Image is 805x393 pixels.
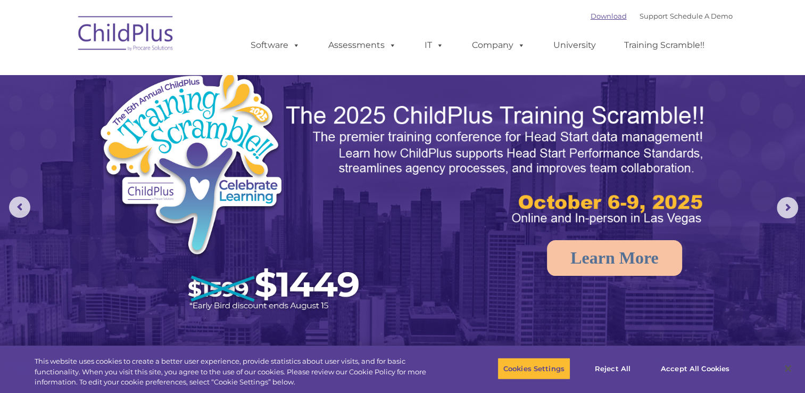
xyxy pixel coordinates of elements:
[591,12,733,20] font: |
[240,35,311,56] a: Software
[73,9,179,62] img: ChildPlus by Procare Solutions
[148,114,193,122] span: Phone number
[670,12,733,20] a: Schedule A Demo
[640,12,668,20] a: Support
[579,357,646,380] button: Reject All
[35,356,443,388] div: This website uses cookies to create a better user experience, provide statistics about user visit...
[148,70,180,78] span: Last name
[414,35,454,56] a: IT
[543,35,607,56] a: University
[497,357,570,380] button: Cookies Settings
[547,240,682,276] a: Learn More
[591,12,627,20] a: Download
[776,357,800,380] button: Close
[318,35,407,56] a: Assessments
[461,35,536,56] a: Company
[613,35,715,56] a: Training Scramble!!
[655,357,735,380] button: Accept All Cookies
